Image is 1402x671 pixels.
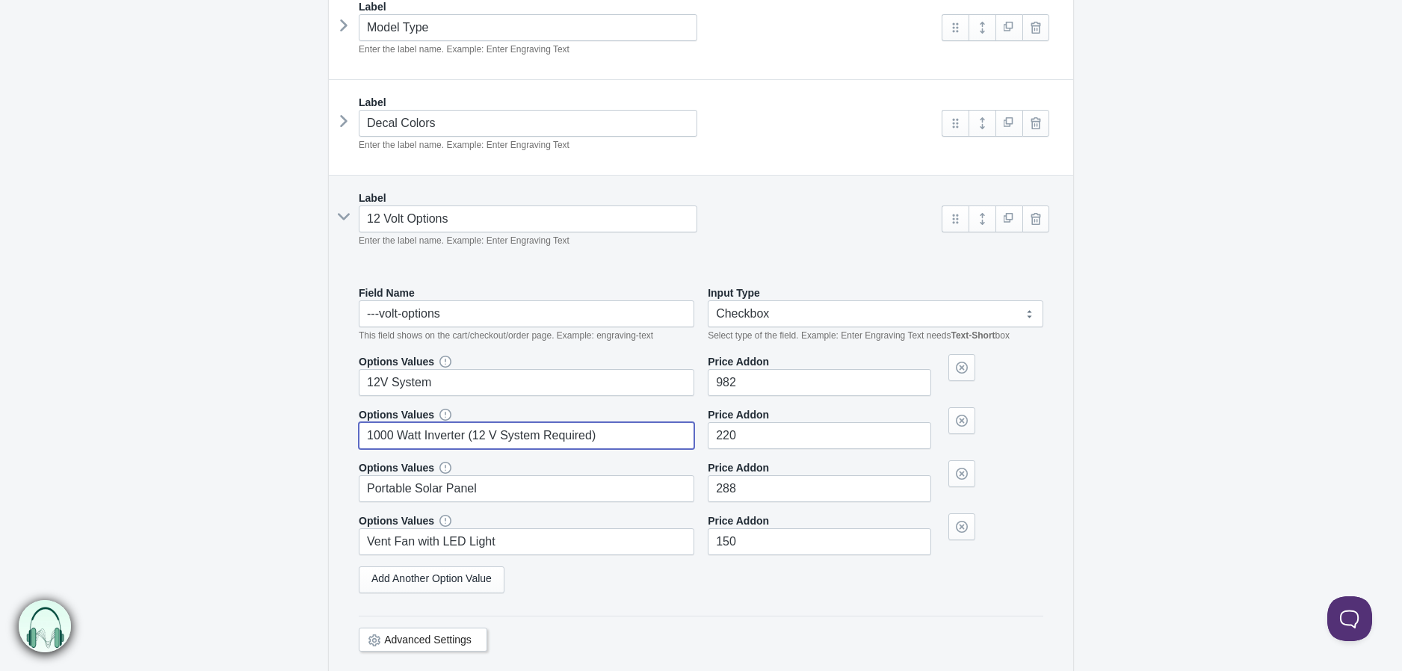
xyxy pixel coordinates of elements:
[1327,596,1372,641] iframe: Toggle Customer Support
[359,460,434,475] label: Options Values
[359,354,434,369] label: Options Values
[19,599,72,652] img: bxm.png
[708,475,931,502] input: 1.20
[359,566,504,593] a: Add Another Option Value
[708,330,1010,341] em: Select type of the field. Example: Enter Engraving Text needs box
[708,528,931,555] input: 1.20
[359,140,569,150] em: Enter the label name. Example: Enter Engraving Text
[359,44,569,55] em: Enter the label name. Example: Enter Engraving Text
[708,422,931,449] input: 1.20
[359,95,386,110] label: Label
[708,354,769,369] label: Price Addon
[359,513,434,528] label: Options Values
[951,330,995,341] b: Text-Short
[359,235,569,246] em: Enter the label name. Example: Enter Engraving Text
[708,407,769,422] label: Price Addon
[359,330,653,341] em: This field shows on the cart/checkout/order page. Example: engraving-text
[359,285,415,300] label: Field Name
[708,369,931,396] input: 1.20
[708,513,769,528] label: Price Addon
[708,460,769,475] label: Price Addon
[384,634,472,646] a: Advanced Settings
[708,285,760,300] label: Input Type
[359,407,434,422] label: Options Values
[359,191,386,205] label: Label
